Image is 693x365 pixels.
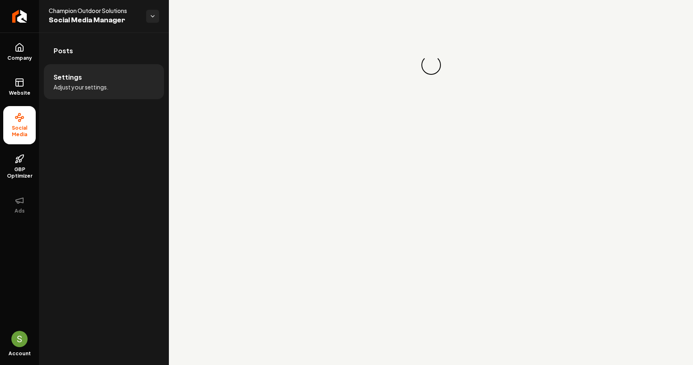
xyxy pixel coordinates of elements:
[419,53,443,77] div: Loading
[6,90,34,96] span: Website
[12,10,27,23] img: Rebolt Logo
[11,331,28,347] img: Sales Champion
[54,72,82,82] span: Settings
[54,83,108,91] span: Adjust your settings.
[49,7,140,15] span: Champion Outdoor Solutions
[44,38,164,64] a: Posts
[9,350,31,357] span: Account
[3,125,36,138] span: Social Media
[49,15,140,26] span: Social Media Manager
[3,189,36,221] button: Ads
[3,36,36,68] a: Company
[11,331,28,347] button: Open user button
[11,208,28,214] span: Ads
[4,55,35,61] span: Company
[3,166,36,179] span: GBP Optimizer
[3,71,36,103] a: Website
[54,46,73,56] span: Posts
[3,148,36,186] a: GBP Optimizer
